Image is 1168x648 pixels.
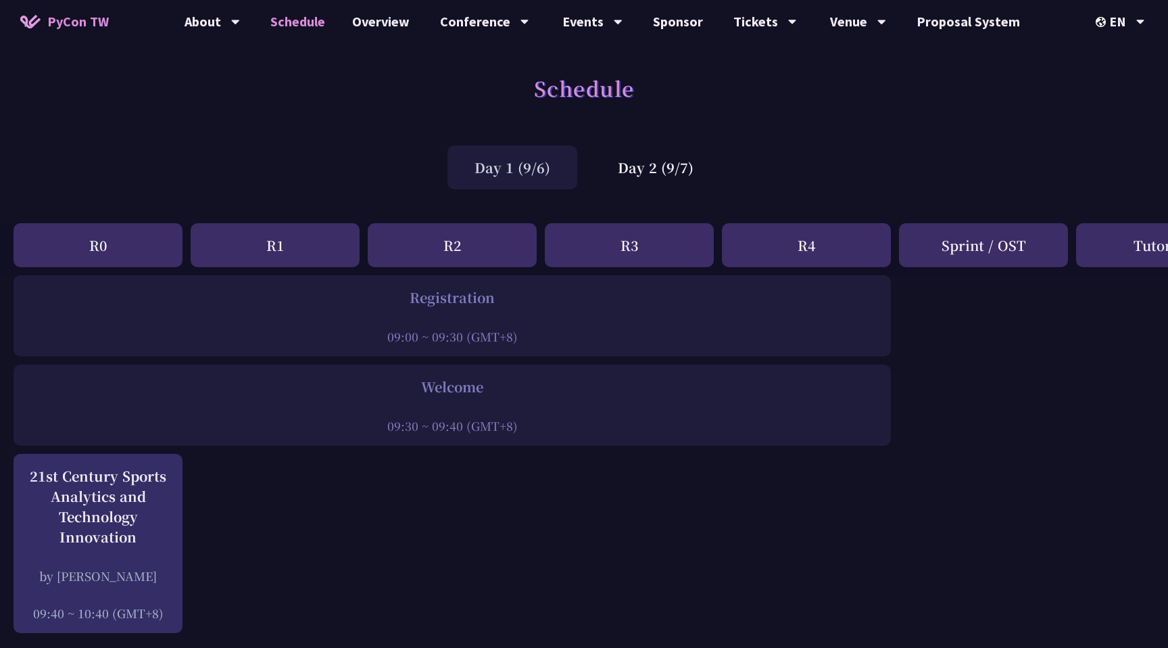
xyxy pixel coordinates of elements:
div: R4 [722,223,891,267]
div: by [PERSON_NAME] [20,568,176,584]
h1: Schedule [534,68,635,108]
div: Day 1 (9/6) [447,145,577,189]
img: Home icon of PyCon TW 2025 [20,15,41,28]
div: R0 [14,223,182,267]
a: 21st Century Sports Analytics and Technology Innovation by [PERSON_NAME] 09:40 ~ 10:40 (GMT+8) [20,466,176,622]
a: PyCon TW [7,5,122,39]
div: R2 [368,223,537,267]
div: 09:30 ~ 09:40 (GMT+8) [20,417,884,434]
div: 09:00 ~ 09:30 (GMT+8) [20,328,884,345]
div: 09:40 ~ 10:40 (GMT+8) [20,605,176,622]
div: Day 2 (9/7) [591,145,721,189]
img: Locale Icon [1096,17,1109,27]
div: 21st Century Sports Analytics and Technology Innovation [20,466,176,547]
div: R1 [191,223,360,267]
div: Sprint / OST [899,223,1068,267]
div: R3 [545,223,714,267]
div: Welcome [20,377,884,397]
span: PyCon TW [47,11,109,32]
div: Registration [20,287,884,308]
